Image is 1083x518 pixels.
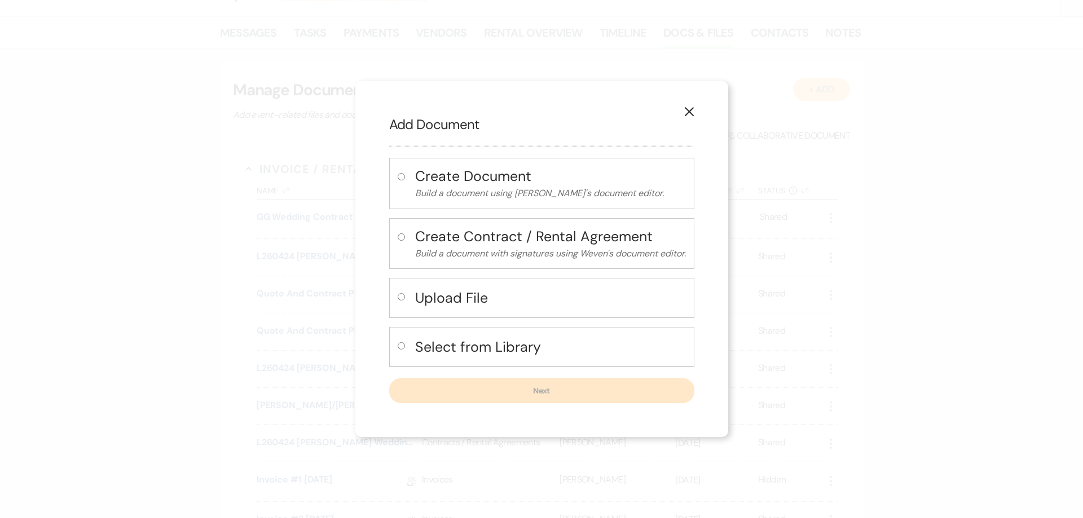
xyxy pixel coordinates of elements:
[389,115,694,134] h2: Add Document
[415,286,686,309] button: Upload File
[415,166,686,201] button: Create DocumentBuild a document using [PERSON_NAME]'s document editor.
[415,166,686,186] h4: Create Document
[415,288,686,308] h4: Upload File
[415,337,686,357] h4: Select from Library
[415,227,686,246] h4: Create Contract / Rental Agreement
[415,186,686,201] p: Build a document using [PERSON_NAME]'s document editor.
[389,378,694,403] button: Next
[415,246,686,261] p: Build a document with signatures using Weven's document editor.
[415,335,686,358] button: Select from Library
[415,227,686,261] button: Create Contract / Rental AgreementBuild a document with signatures using Weven's document editor.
